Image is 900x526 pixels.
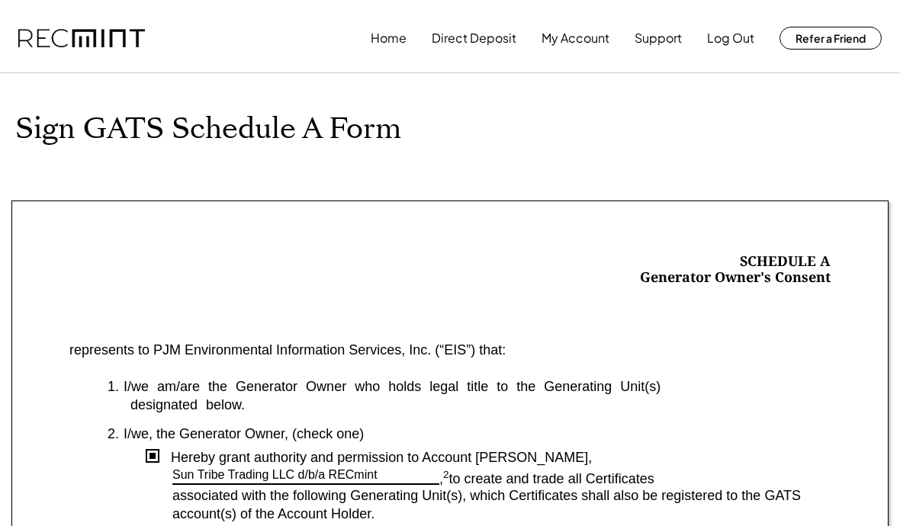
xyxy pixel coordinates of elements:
[69,239,241,301] img: yH5BAEAAAAALAAAAAABAAEAAAIBRAA7
[707,23,754,53] button: Log Out
[172,487,831,523] div: associated with the following Generating Unit(s), which Certificates shall also be registered to ...
[640,253,831,287] div: SCHEDULE A Generator Owner's Consent
[108,396,831,414] div: designated below.
[108,378,119,396] div: 1.
[15,111,885,147] h1: Sign GATS Schedule A Form
[449,471,831,488] div: to create and trade all Certificates
[779,27,882,50] button: Refer a Friend
[443,469,449,480] sup: 2
[439,471,449,488] div: ,
[172,467,378,483] div: Sun Tribe Trading LLC d/b/a RECmint
[159,449,831,467] div: Hereby grant authority and permission to Account [PERSON_NAME],
[124,378,831,396] div: I/we am/are the Generator Owner who holds legal title to the Generating Unit(s)
[542,23,609,53] button: My Account
[432,23,516,53] button: Direct Deposit
[635,23,682,53] button: Support
[124,425,831,443] div: I/we, the Generator Owner, (check one)
[371,23,407,53] button: Home
[69,342,506,359] div: represents to PJM Environmental Information Services, Inc. (“EIS”) that:
[108,425,119,443] div: 2.
[18,29,145,48] img: recmint-logotype%403x.png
